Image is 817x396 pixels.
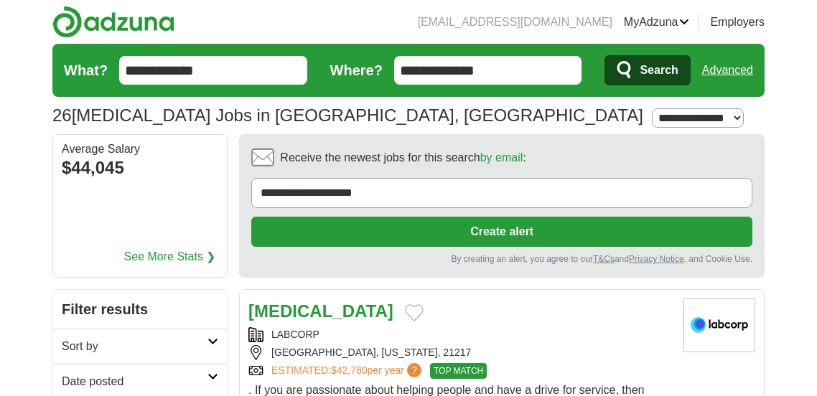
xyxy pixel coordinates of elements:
[702,56,753,85] a: Advanced
[430,363,487,379] span: TOP MATCH
[271,363,424,379] a: ESTIMATED:$42,780per year?
[640,56,678,85] span: Search
[331,364,368,376] span: $42,780
[62,338,207,355] h2: Sort by
[624,14,690,31] a: MyAdzuna
[52,105,643,125] h1: [MEDICAL_DATA] Jobs in [GEOGRAPHIC_DATA], [GEOGRAPHIC_DATA]
[280,149,526,166] span: Receive the newest jobs for this search :
[330,60,383,81] label: Where?
[593,254,615,264] a: T&Cs
[418,14,612,31] li: [EMAIL_ADDRESS][DOMAIN_NAME]
[407,363,421,377] span: ?
[52,103,72,128] span: 26
[251,253,752,265] div: By creating an alert, you agree to our and , and Cookie Use.
[683,298,755,352] img: LabCorp logo
[710,14,765,31] a: Employers
[629,254,684,264] a: Privacy Notice
[62,143,218,155] div: Average Salary
[53,329,227,364] a: Sort by
[248,345,672,360] div: [GEOGRAPHIC_DATA], [US_STATE], 21217
[251,217,752,247] button: Create alert
[124,248,216,265] a: See More Stats ❯
[62,373,207,390] h2: Date posted
[271,329,319,340] a: LABCORP
[480,151,523,164] a: by email
[64,60,108,81] label: What?
[405,304,424,321] button: Add to favorite jobs
[62,155,218,181] div: $44,045
[52,6,174,38] img: Adzuna logo
[604,55,690,85] button: Search
[248,301,393,321] a: [MEDICAL_DATA]
[53,290,227,329] h2: Filter results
